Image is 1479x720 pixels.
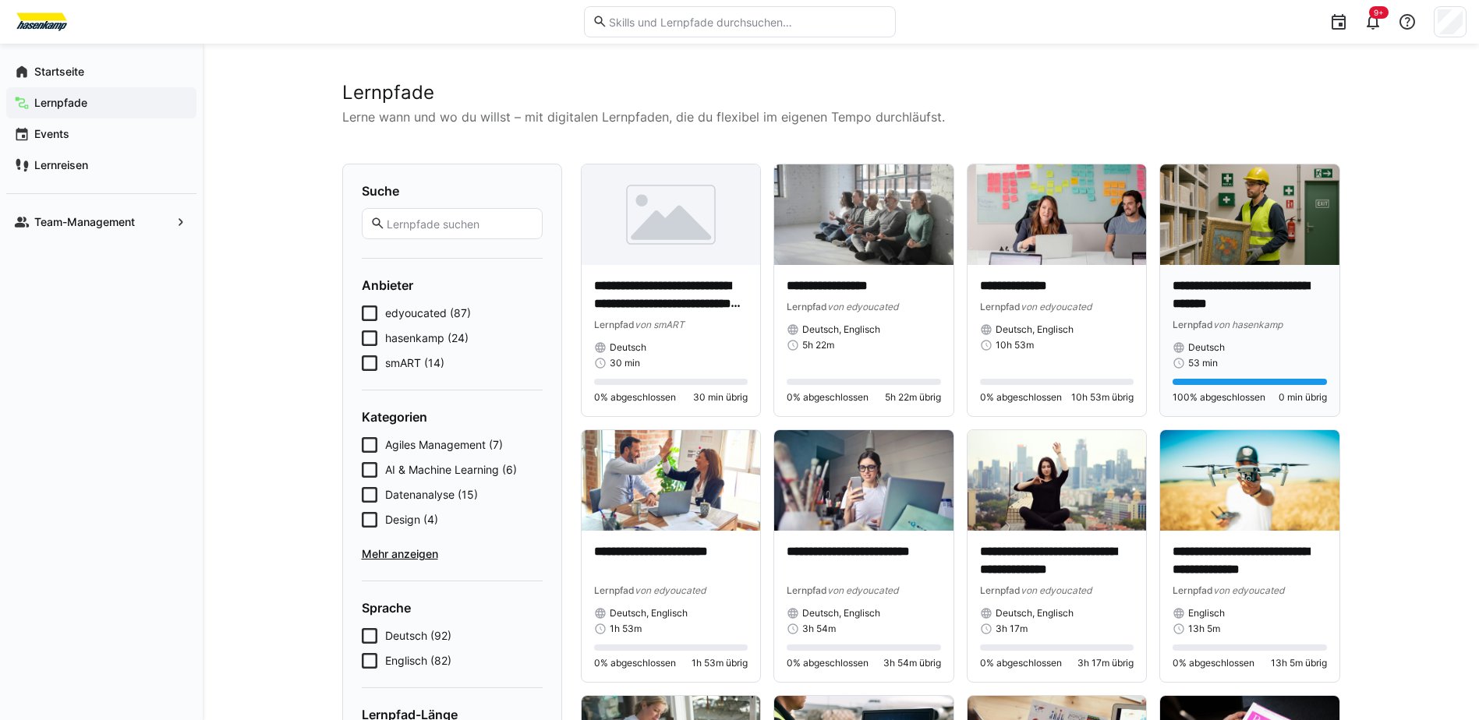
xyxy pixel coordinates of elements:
span: 3h 54m übrig [883,657,941,669]
span: 30 min übrig [693,391,748,404]
span: 1h 53m übrig [692,657,748,669]
img: image [582,164,761,265]
span: Englisch [1188,607,1225,619]
span: Lernpfad [787,584,827,596]
h2: Lernpfade [342,81,1340,104]
span: 13h 5m übrig [1271,657,1327,669]
span: 3h 17m übrig [1077,657,1134,669]
input: Skills und Lernpfade durchsuchen… [607,15,886,29]
span: 0% abgeschlossen [980,391,1062,404]
span: Lernpfad [1173,584,1213,596]
img: image [1160,164,1339,265]
span: 3h 54m [802,623,836,635]
span: Design (4) [385,512,438,528]
span: Deutsch, Englisch [802,323,880,336]
span: von hasenkamp [1213,319,1283,330]
span: Deutsch [1188,341,1225,354]
input: Lernpfade suchen [385,217,533,231]
span: 3h 17m [996,623,1028,635]
span: von edyoucated [827,301,898,312]
span: 0% abgeschlossen [594,657,676,669]
span: AI & Machine Learning (6) [385,462,517,478]
img: image [774,164,954,265]
span: 5h 22m [802,339,834,351]
span: Englisch (82) [385,653,451,669]
span: Deutsch, Englisch [996,607,1074,619]
p: Lerne wann und wo du willst – mit digitalen Lernpfaden, die du flexibel im eigenen Tempo durchläu... [342,108,1340,126]
img: image [968,430,1147,531]
span: Lernpfad [594,584,635,596]
span: smART (14) [385,355,444,371]
span: Deutsch, Englisch [610,607,688,619]
span: von edyoucated [1021,301,1092,312]
span: edyoucated (87) [385,305,471,321]
span: 0% abgeschlossen [787,391,869,404]
span: 10h 53m übrig [1071,391,1134,404]
span: von smART [635,319,685,330]
span: Mehr anzeigen [362,546,543,562]
span: 0% abgeschlossen [980,657,1062,669]
span: 0% abgeschlossen [1173,657,1254,669]
span: 30 min [610,357,640,369]
h4: Kategorien [362,409,543,425]
span: 0% abgeschlossen [594,391,676,404]
span: Lernpfad [980,301,1021,312]
img: image [1160,430,1339,531]
h4: Suche [362,183,543,199]
span: von edyoucated [1213,584,1284,596]
span: Deutsch [610,341,646,354]
span: 1h 53m [610,623,642,635]
span: 0 min übrig [1279,391,1327,404]
span: Deutsch, Englisch [996,323,1074,336]
span: Lernpfad [1173,319,1213,330]
span: Datenanalyse (15) [385,487,478,503]
span: 10h 53m [996,339,1034,351]
span: 9+ [1374,8,1384,17]
span: von edyoucated [1021,584,1092,596]
img: image [774,430,954,531]
span: Agiles Management (7) [385,437,503,453]
span: Deutsch (92) [385,628,451,644]
h4: Anbieter [362,277,543,293]
span: Deutsch, Englisch [802,607,880,619]
span: Lernpfad [980,584,1021,596]
h4: Sprache [362,600,543,616]
span: 13h 5m [1188,623,1220,635]
span: 5h 22m übrig [885,391,941,404]
span: hasenkamp (24) [385,330,469,346]
span: Lernpfad [594,319,635,330]
span: 100% abgeschlossen [1173,391,1265,404]
span: Lernpfad [787,301,827,312]
img: image [968,164,1147,265]
span: von edyoucated [635,584,706,596]
span: 53 min [1188,357,1218,369]
span: von edyoucated [827,584,898,596]
img: image [582,430,761,531]
span: 0% abgeschlossen [787,657,869,669]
